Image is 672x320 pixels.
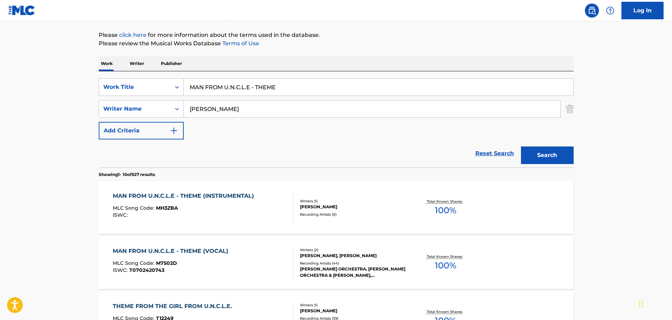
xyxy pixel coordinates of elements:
p: Showing 1 - 10 of 527 results [99,171,155,178]
span: MH3ZBA [156,205,178,211]
p: Please review the Musical Works Database [99,39,574,48]
a: MAN FROM U.N.C.L.E - THEME (INSTRUMENTAL)MLC Song Code:MH3ZBAISWC:Writers (1)[PERSON_NAME]Recordi... [99,181,574,234]
img: MLC Logo [8,5,35,15]
div: Work Title [103,83,167,91]
div: [PERSON_NAME] [300,204,406,210]
span: ISWC : [113,267,129,273]
div: Writers ( 1 ) [300,302,406,308]
a: Terms of Use [221,40,259,47]
div: Writers ( 1 ) [300,198,406,204]
p: Total Known Shares: [427,254,464,259]
p: Please for more information about the terms used in the database. [99,31,574,39]
span: 100 % [435,204,456,217]
span: 100 % [435,259,456,272]
span: ISWC : [113,212,129,218]
span: MLC Song Code : [113,260,156,266]
div: Recording Artists ( 44 ) [300,261,406,266]
span: M7502D [156,260,177,266]
a: click here [119,32,146,38]
div: Recording Artists ( 0 ) [300,212,406,217]
button: Add Criteria [99,122,184,139]
div: [PERSON_NAME], [PERSON_NAME] [300,253,406,259]
div: [PERSON_NAME] ORCHESTRA, [PERSON_NAME] ORCHESTRA & [PERSON_NAME], [PERSON_NAME] ORCHESTRA & [PERS... [300,266,406,279]
a: MAN FROM U.N.C.L.E - THEME (VOCAL)MLC Song Code:M7502DISWC:T0702420743Writers (2)[PERSON_NAME], [... [99,236,574,289]
p: Publisher [159,56,184,71]
img: search [588,6,596,15]
div: Help [603,4,617,18]
span: T0702420743 [129,267,164,273]
form: Search Form [99,78,574,168]
div: Drag [639,293,643,314]
p: Work [99,56,115,71]
div: MAN FROM U.N.C.L.E - THEME (VOCAL) [113,247,232,255]
button: Search [521,146,574,164]
iframe: Chat Widget [637,286,672,320]
img: help [606,6,614,15]
div: Writers ( 2 ) [300,247,406,253]
img: 9d2ae6d4665cec9f34b9.svg [170,126,178,135]
p: Total Known Shares: [427,199,464,204]
div: MAN FROM U.N.C.L.E - THEME (INSTRUMENTAL) [113,192,257,200]
a: Reset Search [472,146,517,161]
span: MLC Song Code : [113,205,156,211]
a: Log In [621,2,664,19]
div: Writer Name [103,105,167,113]
p: Total Known Shares: [427,309,464,314]
a: Public Search [585,4,599,18]
div: THEME FROM THE GIRL FROM U.N.C.L.E. [113,302,235,311]
div: [PERSON_NAME] [300,308,406,314]
p: Writer [128,56,146,71]
img: Delete Criterion [566,100,574,118]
